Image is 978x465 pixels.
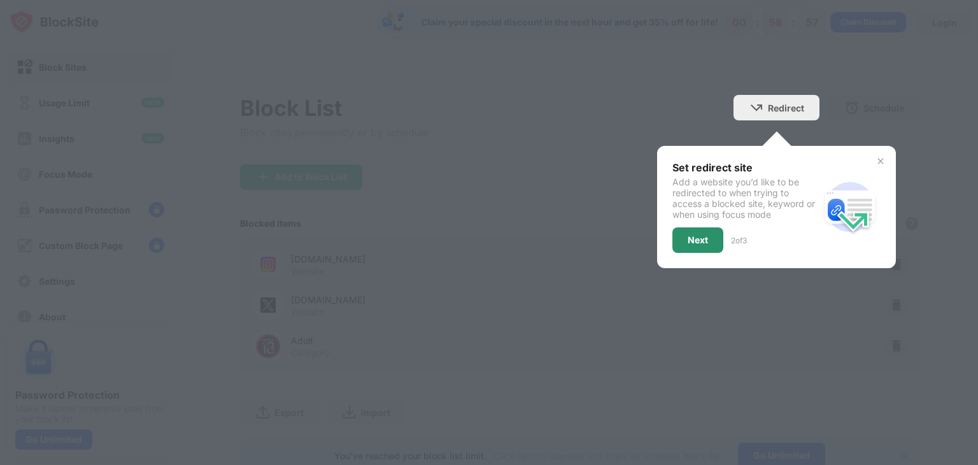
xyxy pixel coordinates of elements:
div: Redirect [768,103,804,113]
div: Add a website you’d like to be redirected to when trying to access a blocked site, keyword or whe... [672,176,819,220]
div: Next [688,235,708,245]
div: Set redirect site [672,161,819,174]
img: redirect.svg [819,176,881,238]
img: x-button.svg [875,156,886,166]
div: 2 of 3 [731,236,747,245]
